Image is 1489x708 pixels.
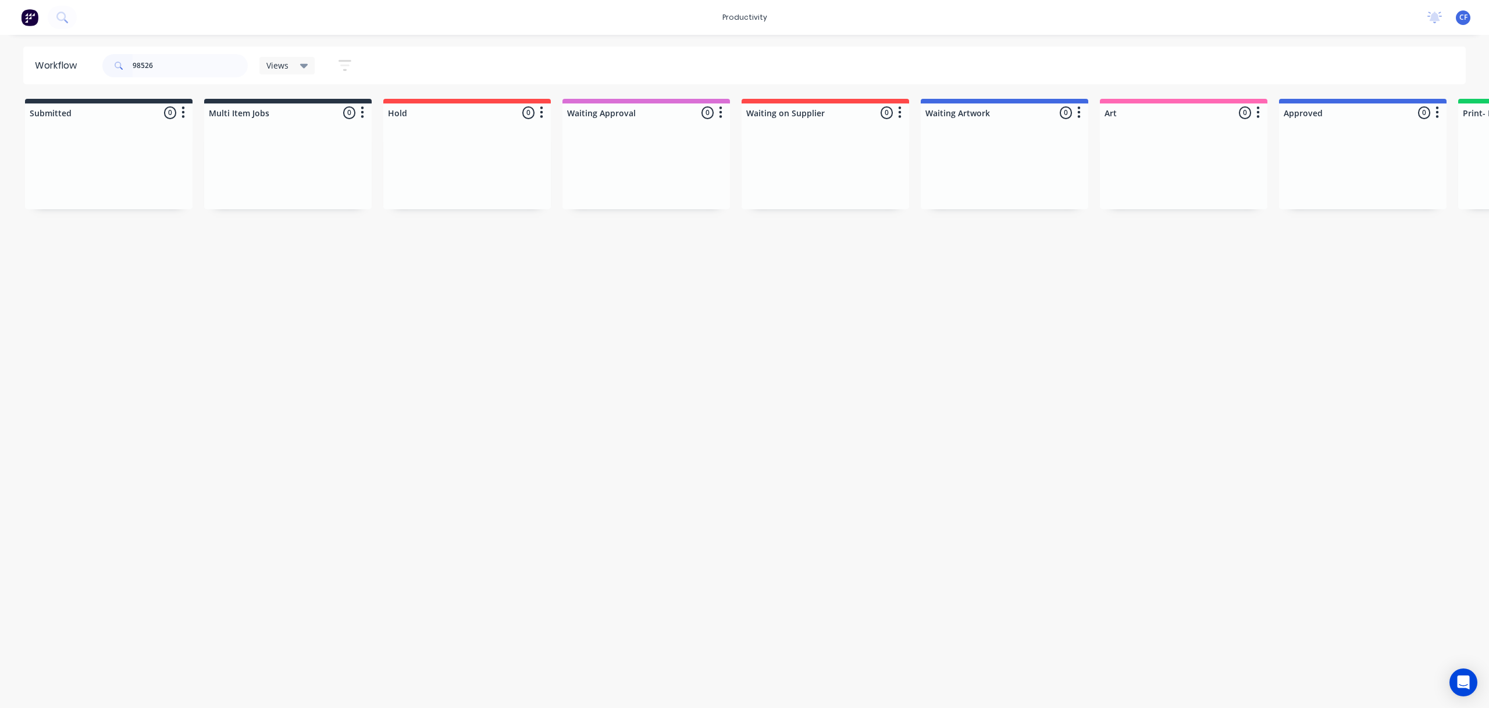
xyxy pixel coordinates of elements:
[133,54,248,77] input: Search for orders...
[1449,668,1477,696] div: Open Intercom Messenger
[35,59,83,73] div: Workflow
[717,9,773,26] div: productivity
[21,9,38,26] img: Factory
[266,59,288,71] span: Views
[1459,12,1467,23] span: CF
